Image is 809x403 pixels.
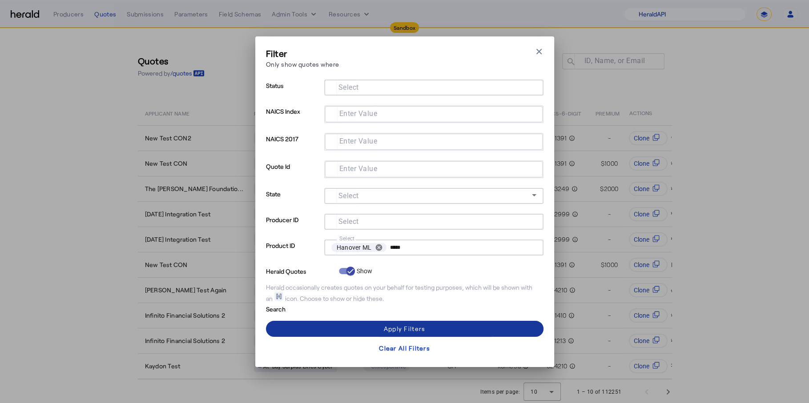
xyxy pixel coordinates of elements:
[339,235,355,241] mat-label: Select
[266,80,321,105] p: Status
[339,164,378,172] mat-label: Enter Value
[266,105,321,133] p: NAICS Index
[266,47,339,60] h3: Filter
[266,303,335,314] p: Search
[266,321,543,337] button: Apply Filters
[266,133,321,160] p: NAICS 2017
[266,160,321,188] p: Quote Id
[332,136,535,146] mat-chip-grid: Selection
[332,108,535,119] mat-chip-grid: Selection
[266,188,321,214] p: State
[332,163,535,174] mat-chip-grid: Selection
[331,215,536,226] mat-chip-grid: Selection
[266,60,339,69] p: Only show quotes where
[266,340,543,356] button: Clear All Filters
[384,324,425,333] div: Apply Filters
[338,83,359,91] mat-label: Select
[338,191,359,200] mat-label: Select
[266,214,321,239] p: Producer ID
[337,243,372,252] span: Hanover ML
[266,283,543,303] div: Herald occasionally creates quotes on your behalf for testing purposes, which will be shown with ...
[355,267,373,275] label: Show
[338,217,359,225] mat-label: Select
[331,81,536,92] mat-chip-grid: Selection
[379,343,430,353] div: Clear All Filters
[266,265,335,276] p: Herald Quotes
[339,136,378,145] mat-label: Enter Value
[266,239,321,265] p: Product ID
[371,243,386,251] button: remove Hanover ML
[339,109,378,117] mat-label: Enter Value
[331,241,536,254] mat-chip-grid: Selection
